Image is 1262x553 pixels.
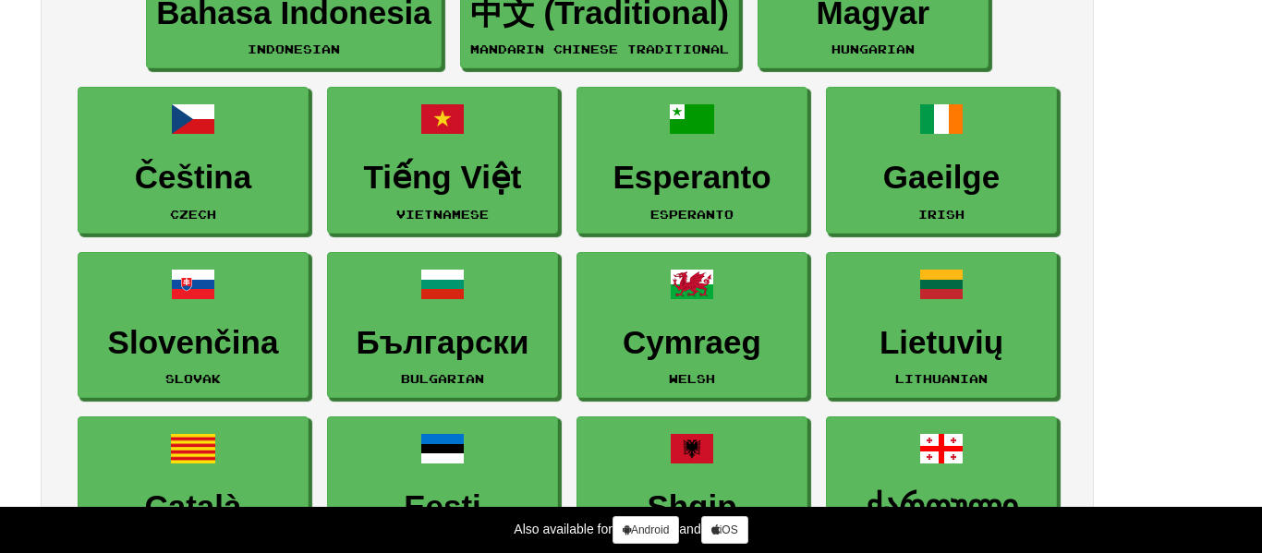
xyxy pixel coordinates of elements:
h3: Esperanto [587,160,797,196]
h3: Català [88,489,298,525]
small: Indonesian [248,42,340,55]
small: Esperanto [650,208,734,221]
a: БългарскиBulgarian [327,252,558,399]
small: Irish [918,208,965,221]
small: Czech [170,208,216,221]
h3: Shqip [587,489,797,525]
a: GaeilgeIrish [826,87,1057,234]
h3: Slovenčina [88,325,298,361]
h3: Eesti [337,489,548,525]
a: iOS [701,516,748,544]
small: Slovak [165,372,221,385]
h3: Български [337,325,548,361]
h3: Gaeilge [836,160,1047,196]
a: ČeštinaCzech [78,87,309,234]
h3: Tiếng Việt [337,160,548,196]
small: Bulgarian [401,372,484,385]
small: Hungarian [831,42,915,55]
a: Android [613,516,679,544]
small: Vietnamese [396,208,489,221]
a: EsperantoEsperanto [576,87,807,234]
a: Tiếng ViệtVietnamese [327,87,558,234]
small: Welsh [669,372,715,385]
h3: Čeština [88,160,298,196]
a: CymraegWelsh [576,252,807,399]
a: SlovenčinaSlovak [78,252,309,399]
a: LietuviųLithuanian [826,252,1057,399]
h3: Cymraeg [587,325,797,361]
h3: Lietuvių [836,325,1047,361]
h3: ქართული [836,489,1047,525]
small: Lithuanian [895,372,988,385]
small: Mandarin Chinese Traditional [470,42,729,55]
